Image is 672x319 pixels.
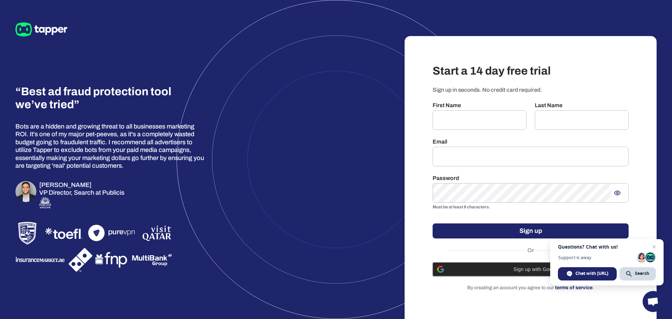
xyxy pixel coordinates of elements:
img: FNP [95,250,129,270]
h6: [PERSON_NAME] [39,181,124,189]
img: PureVPN [88,225,139,241]
span: Sign up with Google [448,266,624,272]
p: Password [433,175,629,182]
span: Search [619,267,656,280]
span: Support is away [558,255,634,260]
a: Open chat [643,291,664,312]
p: VP Director, Search at Publicis [39,189,124,197]
img: Dominos [69,248,92,272]
span: Or [526,247,536,254]
p: Sign up in seconds. No credit card required. [433,86,629,93]
img: Omar Zahriyeh [15,181,36,202]
a: terms of service [555,285,593,290]
button: Show password [611,187,624,199]
img: VisitQatar [141,224,172,242]
img: Publicis [39,197,51,208]
button: Sign up with Google [433,262,629,276]
span: Search [635,270,649,277]
img: Multibank [132,251,172,269]
p: By creating an account you agree to our . [433,285,629,291]
h3: Start a 14 day free trial [433,64,629,78]
p: Email [433,138,629,145]
span: Questions? Chat with us! [558,244,656,250]
img: InsuranceMarket [15,255,66,264]
p: First Name [433,102,526,109]
button: Sign up [433,223,629,238]
span: Chat with [URL] [575,270,608,277]
img: TOEFL [42,224,85,242]
p: Bots are a hidden and growing threat to all businesses marketing ROI. It's one of my major pet-pe... [15,123,206,170]
p: Last Name [535,102,629,109]
img: Porsche [15,221,39,245]
p: Must be at least 8 characters. [433,204,629,211]
span: Chat with [URL] [558,267,617,280]
h3: “Best ad fraud protection tool we’ve tried” [15,85,175,111]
